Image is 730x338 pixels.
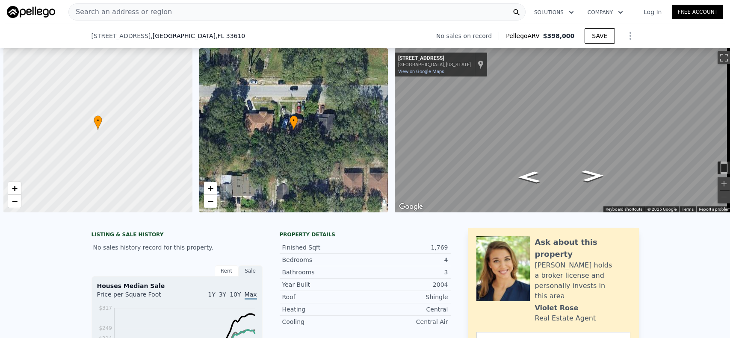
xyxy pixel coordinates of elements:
button: SAVE [585,28,615,44]
span: Pellego ARV [506,32,543,40]
img: Google [397,201,425,212]
div: No sales history record for this property. [92,240,263,255]
div: No sales on record [436,32,499,40]
a: Open this area in Google Maps (opens a new window) [397,201,425,212]
a: View on Google Maps [398,69,444,74]
div: 1,769 [365,243,448,252]
div: • [94,115,102,130]
span: 1Y [208,291,215,298]
div: Sale [239,265,263,276]
div: Houses Median Sale [97,282,257,290]
button: Keyboard shortcuts [606,206,642,212]
div: Shingle [365,293,448,301]
a: Zoom out [8,195,21,208]
span: 10Y [230,291,241,298]
div: 2004 [365,280,448,289]
span: − [207,196,213,206]
div: Violet Rose [535,303,579,313]
a: Free Account [672,5,723,19]
span: [STREET_ADDRESS] [92,32,151,40]
div: Price per Square Foot [97,290,177,304]
span: , FL 33610 [216,32,245,39]
button: Show Options [622,27,639,44]
span: − [12,196,18,206]
a: Zoom in [204,182,217,195]
div: LISTING & SALE HISTORY [92,231,263,240]
div: Real Estate Agent [535,313,596,323]
span: , [GEOGRAPHIC_DATA] [151,32,245,40]
span: • [290,117,298,124]
div: Central [365,305,448,314]
div: Roof [282,293,365,301]
path: Go West, Deleuil Ave [572,167,614,184]
span: Search an address or region [69,7,172,17]
div: Rent [215,265,239,276]
div: Heating [282,305,365,314]
a: Log In [633,8,672,16]
div: • [290,115,298,130]
path: Go East, Deleuil Ave [508,169,550,186]
tspan: $249 [99,325,112,331]
div: Bedrooms [282,256,365,264]
div: Finished Sqft [282,243,365,252]
a: Zoom in [8,182,21,195]
span: + [207,183,213,194]
button: Solutions [527,5,581,20]
div: Year Built [282,280,365,289]
div: [STREET_ADDRESS] [398,55,471,62]
div: Central Air [365,317,448,326]
button: Company [581,5,630,20]
div: Property details [280,231,451,238]
span: • [94,117,102,124]
span: © 2025 Google [647,207,677,212]
div: [GEOGRAPHIC_DATA], [US_STATE] [398,62,471,68]
div: 3 [365,268,448,276]
span: 3Y [219,291,226,298]
div: Ask about this property [535,236,630,260]
tspan: $317 [99,305,112,311]
span: + [12,183,18,194]
a: Terms (opens in new tab) [682,207,694,212]
img: Pellego [7,6,55,18]
a: Show location on map [478,60,484,69]
span: Max [245,291,257,300]
div: Bathrooms [282,268,365,276]
div: Cooling [282,317,365,326]
a: Zoom out [204,195,217,208]
span: $398,000 [543,32,575,39]
div: [PERSON_NAME] holds a broker license and personally invests in this area [535,260,630,301]
div: 4 [365,256,448,264]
